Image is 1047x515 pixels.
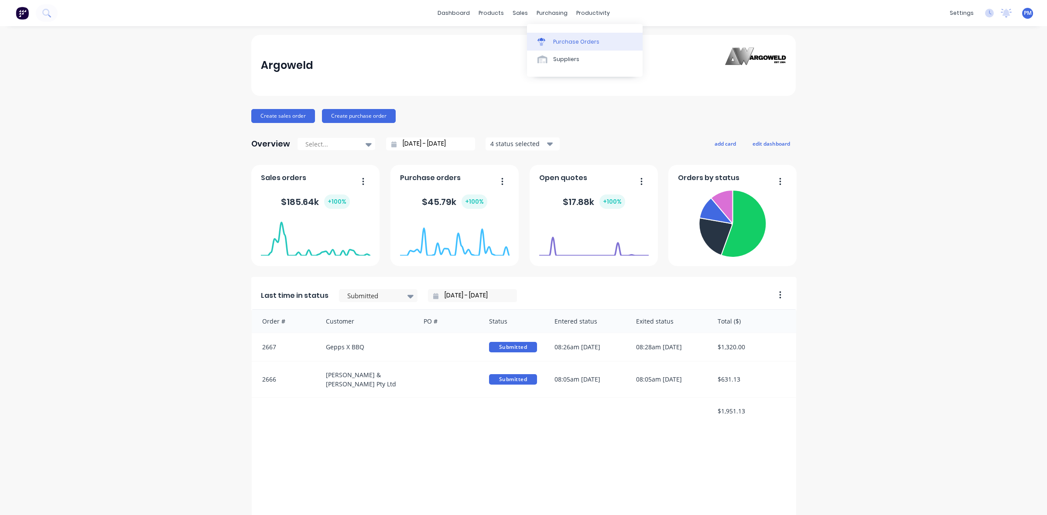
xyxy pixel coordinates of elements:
[627,362,709,397] div: 08:05am [DATE]
[261,173,306,183] span: Sales orders
[532,7,572,20] div: purchasing
[725,48,786,84] img: Argoweld
[16,7,29,20] img: Factory
[252,310,317,333] div: Order #
[709,138,742,149] button: add card
[251,135,290,153] div: Overview
[252,362,317,397] div: 2666
[489,342,537,352] span: Submitted
[324,194,350,209] div: + 100 %
[317,310,415,333] div: Customer
[527,33,643,50] a: Purchase Orders
[400,173,461,183] span: Purchase orders
[317,362,415,397] div: [PERSON_NAME] & [PERSON_NAME] Pty Ltd
[251,109,315,123] button: Create sales order
[539,173,587,183] span: Open quotes
[563,194,625,209] div: $ 17.88k
[678,173,739,183] span: Orders by status
[945,7,978,20] div: settings
[490,139,545,148] div: 4 status selected
[627,333,709,361] div: 08:28am [DATE]
[489,374,537,385] span: Submitted
[546,333,627,361] div: 08:26am [DATE]
[252,333,317,361] div: 2667
[322,109,396,123] button: Create purchase order
[553,55,579,63] div: Suppliers
[415,310,480,333] div: PO #
[317,333,415,361] div: Gepps X BBQ
[709,398,796,424] div: $1,951.13
[553,38,599,46] div: Purchase Orders
[261,290,328,301] span: Last time in status
[527,51,643,68] a: Suppliers
[462,194,487,209] div: + 100 %
[433,7,474,20] a: dashboard
[1024,9,1032,17] span: PM
[422,194,487,209] div: $ 45.79k
[709,362,796,397] div: $631.13
[474,7,508,20] div: products
[486,137,560,150] button: 4 status selected
[261,57,313,74] div: Argoweld
[627,310,709,333] div: Exited status
[572,7,614,20] div: productivity
[747,138,796,149] button: edit dashboard
[546,362,627,397] div: 08:05am [DATE]
[281,194,350,209] div: $ 185.64k
[508,7,532,20] div: sales
[599,194,625,209] div: + 100 %
[709,310,796,333] div: Total ($)
[480,310,546,333] div: Status
[709,333,796,361] div: $1,320.00
[546,310,627,333] div: Entered status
